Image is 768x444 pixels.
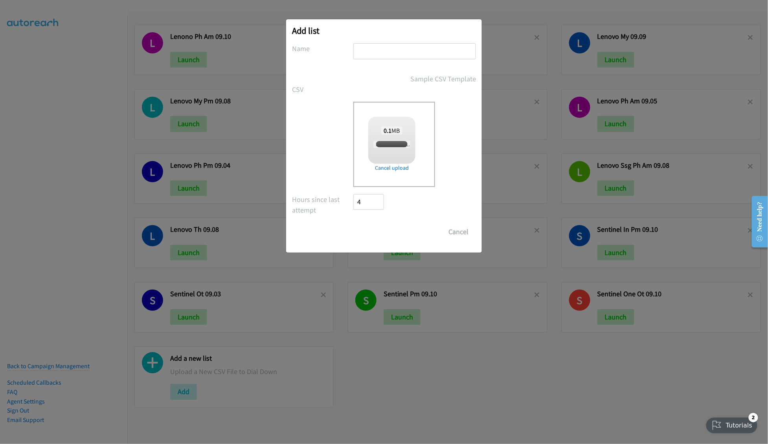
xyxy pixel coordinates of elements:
span: Maui Lacarania + Lenovo-Dentsu SSG Media Q2 - PH 9.11.csv [373,141,505,148]
label: CSV [292,84,353,95]
a: Sample CSV Template [410,73,476,84]
h2: Add list [292,25,476,36]
iframe: Resource Center [746,191,768,253]
iframe: Checklist [702,410,762,438]
button: Cancel [441,224,476,240]
a: Cancel upload [368,164,415,172]
label: Name [292,43,353,54]
strong: 0.1 [384,127,391,134]
label: Hours since last attempt [292,194,353,215]
span: MB [381,127,402,134]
